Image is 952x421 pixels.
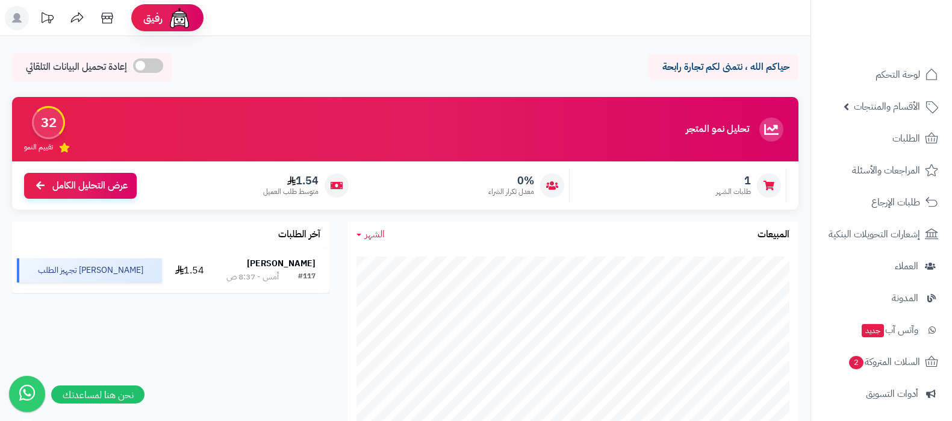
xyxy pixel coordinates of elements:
[818,220,945,249] a: إشعارات التحويلات البنكية
[278,229,320,240] h3: آخر الطلبات
[818,60,945,89] a: لوحة التحكم
[895,258,918,275] span: العملاء
[298,271,316,283] div: #117
[167,248,213,293] td: 1.54
[143,11,163,25] span: رفيق
[871,194,920,211] span: طلبات الإرجاع
[263,174,319,187] span: 1.54
[247,257,316,270] strong: [PERSON_NAME]
[226,271,279,283] div: أمس - 8:37 ص
[24,173,137,199] a: عرض التحليل الكامل
[263,187,319,197] span: متوسط طلب العميل
[24,142,53,152] span: تقييم النمو
[849,356,863,369] span: 2
[818,284,945,313] a: المدونة
[892,130,920,147] span: الطلبات
[818,252,945,281] a: العملاء
[818,124,945,153] a: الطلبات
[854,98,920,115] span: الأقسام والمنتجات
[848,354,920,370] span: السلات المتروكة
[818,316,945,345] a: وآتس آبجديد
[818,379,945,408] a: أدوات التسويق
[829,226,920,243] span: إشعارات التحويلات البنكية
[818,188,945,217] a: طلبات الإرجاع
[892,290,918,307] span: المدونة
[52,179,128,193] span: عرض التحليل الكامل
[167,6,191,30] img: ai-face.png
[818,156,945,185] a: المراجعات والأسئلة
[860,322,918,338] span: وآتس آب
[488,174,534,187] span: 0%
[852,162,920,179] span: المراجعات والأسئلة
[657,60,789,74] p: حياكم الله ، نتمنى لكم تجارة رابحة
[862,324,884,337] span: جديد
[488,187,534,197] span: معدل تكرار الشراء
[356,228,385,242] a: الشهر
[26,60,127,74] span: إعادة تحميل البيانات التلقائي
[365,227,385,242] span: الشهر
[716,174,751,187] span: 1
[17,258,162,282] div: [PERSON_NAME] تجهيز الطلب
[866,385,918,402] span: أدوات التسويق
[876,66,920,83] span: لوحة التحكم
[686,124,749,135] h3: تحليل نمو المتجر
[716,187,751,197] span: طلبات الشهر
[818,348,945,376] a: السلات المتروكة2
[758,229,789,240] h3: المبيعات
[32,6,62,33] a: تحديثات المنصة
